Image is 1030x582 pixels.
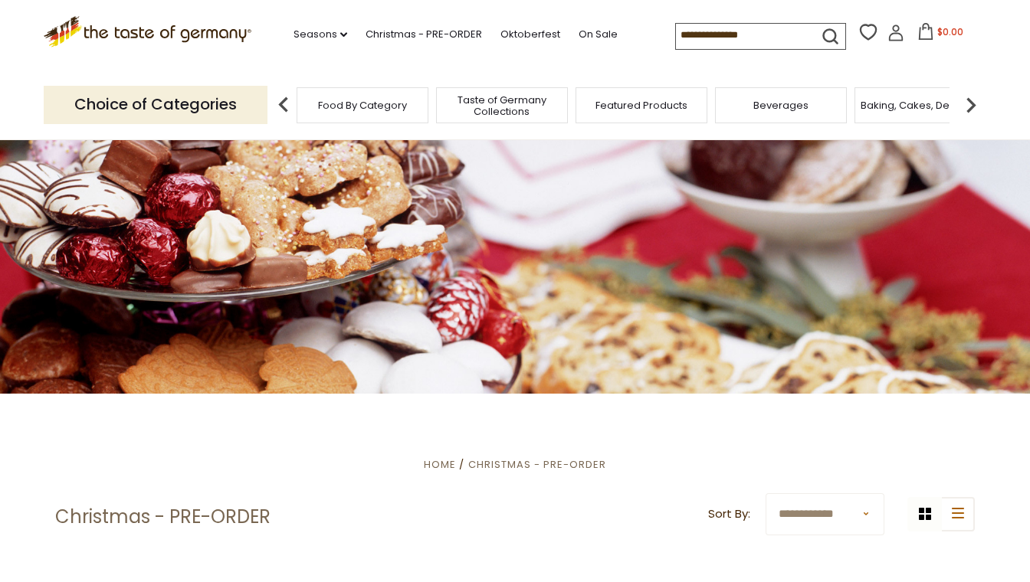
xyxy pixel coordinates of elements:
[318,100,407,111] a: Food By Category
[579,26,618,43] a: On Sale
[268,90,299,120] img: previous arrow
[861,100,979,111] a: Baking, Cakes, Desserts
[424,457,456,472] a: Home
[753,100,809,111] a: Beverages
[595,100,687,111] a: Featured Products
[956,90,986,120] img: next arrow
[55,505,271,528] h1: Christmas - PRE-ORDER
[907,23,973,46] button: $0.00
[937,25,963,38] span: $0.00
[708,505,750,524] label: Sort By:
[468,457,606,472] a: Christmas - PRE-ORDER
[294,26,347,43] a: Seasons
[500,26,560,43] a: Oktoberfest
[366,26,482,43] a: Christmas - PRE-ORDER
[441,94,563,117] a: Taste of Germany Collections
[44,86,267,123] p: Choice of Categories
